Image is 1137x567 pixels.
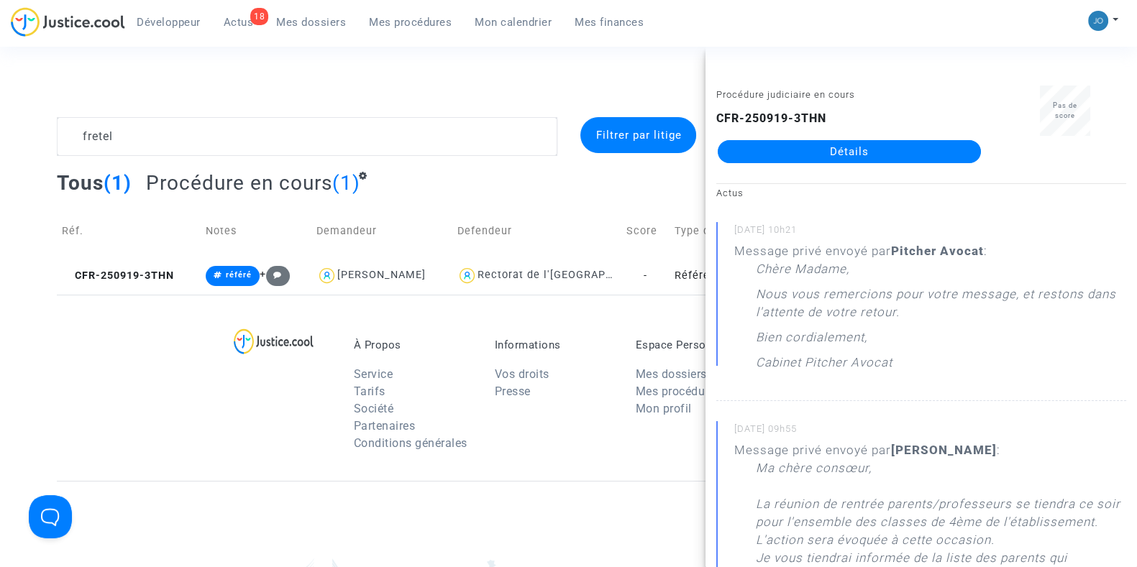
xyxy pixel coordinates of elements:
span: - [644,269,647,282]
a: Conditions générales [354,436,467,450]
td: Notes [201,206,311,257]
span: référé [226,270,252,280]
a: Mes procédures [636,384,721,398]
a: Mes procédures [357,11,463,33]
a: Mes finances [563,11,655,33]
p: À Propos [354,338,473,351]
td: Réf. [57,206,201,257]
span: Mes procédures [369,16,452,29]
div: Domaine [74,85,111,94]
div: [PERSON_NAME] [337,269,426,281]
small: Actus [716,188,744,198]
td: Demandeur [311,206,452,257]
span: Pas de score [1053,101,1077,119]
b: [PERSON_NAME] [891,443,997,457]
div: v 4.0.25 [40,23,70,34]
div: Rectorat de l'[GEOGRAPHIC_DATA] [478,269,661,281]
span: Tous [57,171,104,195]
a: Société [354,402,394,415]
span: Mes finances [575,16,644,29]
a: Tarifs [354,384,385,398]
span: Procédure en cours [146,171,332,195]
p: Nous vous remercions pour votre message, et restons dans l'attente de votre retour. [756,285,1126,328]
span: Actus [224,16,254,29]
img: tab_keywords_by_traffic_grey.svg [163,83,175,95]
a: Service [354,367,393,381]
img: logo_orange.svg [23,23,35,34]
img: logo-lg.svg [234,328,314,354]
span: (1) [332,171,360,195]
span: (1) [104,171,132,195]
td: Type de dossier [670,206,839,257]
img: icon-user.svg [457,265,478,286]
small: [DATE] 09h55 [734,423,1126,441]
span: Filtrer par litige [595,129,681,142]
td: Score [621,206,670,257]
img: tab_domain_overview_orange.svg [58,83,70,95]
img: icon-user.svg [316,265,337,286]
p: Cabinet Pitcher Avocat [756,354,892,379]
a: Vos droits [495,367,549,381]
b: Pitcher Avocat [891,244,984,258]
span: CFR-250919-3THN [62,269,174,282]
small: [DATE] 10h21 [734,223,1126,242]
a: Presse [495,384,531,398]
a: Mon calendrier [463,11,563,33]
a: Développeur [125,11,212,33]
a: Détails [718,140,981,163]
td: Référé : Absence non-remplacée de professeur depuis plus de 15 jours [670,257,839,295]
img: jc-logo.svg [11,7,125,37]
span: + [260,268,291,280]
a: Mes dossiers [636,367,707,381]
a: 18Actus [212,11,265,33]
a: Partenaires [354,419,416,433]
p: Bien cordialement, [756,328,867,354]
div: 18 [250,8,268,25]
td: Defendeur [452,206,621,257]
a: Mes dossiers [265,11,357,33]
img: 45a793c8596a0d21866ab9c5374b5e4b [1088,11,1108,31]
p: Espace Personnel [636,338,755,351]
div: Mots-clés [179,85,220,94]
small: Procédure judiciaire en cours [716,89,855,100]
p: Chère Madame, [756,260,849,285]
span: Mon calendrier [475,16,552,29]
img: website_grey.svg [23,37,35,49]
div: Message privé envoyé par : [734,242,1126,379]
div: Domaine: [DOMAIN_NAME] [37,37,163,49]
b: CFR-250919-3THN [716,111,826,125]
span: Développeur [137,16,201,29]
iframe: Help Scout Beacon - Open [29,495,72,538]
a: Mon profil [636,402,692,415]
span: Mes dossiers [276,16,346,29]
p: Informations [495,338,614,351]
